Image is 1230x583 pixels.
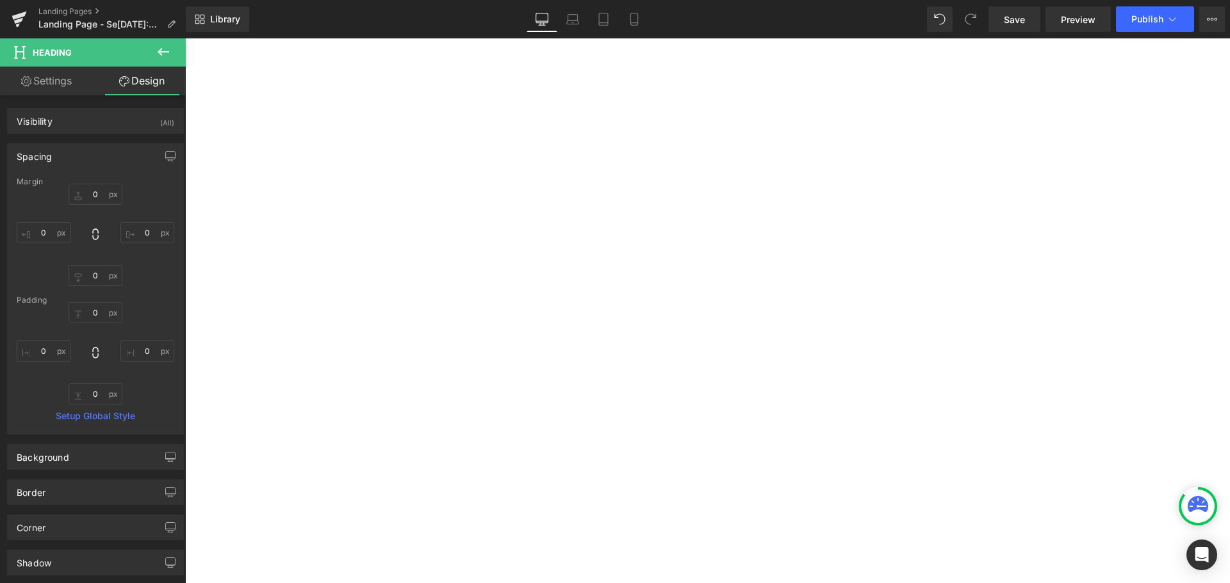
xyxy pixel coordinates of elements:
a: New Library [186,6,249,32]
a: Mobile [619,6,650,32]
button: Publish [1116,6,1194,32]
a: Preview [1045,6,1111,32]
div: Border [17,480,45,498]
span: Publish [1131,14,1163,24]
div: Padding [17,296,174,305]
input: 0 [17,222,70,243]
div: Corner [17,515,45,533]
span: Library [210,13,240,25]
div: Visibility [17,109,53,127]
div: Spacing [17,144,52,162]
span: Save [1004,13,1025,26]
div: Background [17,445,69,463]
div: Margin [17,177,174,186]
input: 0 [69,302,122,323]
div: Open Intercom Messenger [1186,539,1217,570]
span: Preview [1061,13,1095,26]
a: Laptop [557,6,588,32]
a: Design [95,67,188,95]
div: Shadow [17,550,51,568]
span: Landing Page - Se[DATE]:00:58 [38,19,161,29]
span: Heading [33,47,72,58]
input: 0 [69,265,122,286]
button: Undo [927,6,953,32]
input: 0 [120,222,174,243]
div: (All) [160,109,174,130]
a: Tablet [588,6,619,32]
input: 0 [17,340,70,362]
a: Setup Global Style [17,411,174,421]
input: 0 [120,340,174,362]
button: More [1199,6,1225,32]
a: Landing Pages [38,6,186,17]
input: 0 [69,184,122,205]
input: 0 [69,383,122,404]
button: Redo [958,6,983,32]
a: Desktop [527,6,557,32]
